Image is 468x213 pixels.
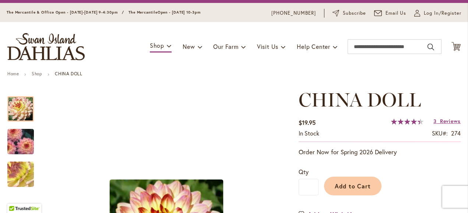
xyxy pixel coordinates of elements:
span: Help Center [297,43,330,50]
div: CHINA DOLL [7,154,34,187]
div: 274 [451,129,461,138]
a: Email Us [374,10,407,17]
div: CHINA DOLL [7,89,41,122]
a: Shop [32,71,42,76]
span: New [183,43,195,50]
span: 3 [433,118,437,124]
div: Availability [299,129,319,138]
span: Subscribe [343,10,366,17]
span: Qty [299,168,309,176]
span: Open - [DATE] 10-3pm [158,10,201,15]
span: Log In/Register [424,10,461,17]
span: $19.95 [299,119,316,126]
span: CHINA DOLL [299,88,421,111]
p: Order Now for Spring 2026 Delivery [299,148,461,156]
strong: SKU [432,129,448,137]
span: In stock [299,129,319,137]
span: Reviews [440,118,461,124]
a: Home [7,71,19,76]
a: 3 Reviews [433,118,461,124]
span: Email Us [386,10,407,17]
span: Add to Cart [335,182,371,190]
button: Add to Cart [324,177,381,195]
iframe: Launch Accessibility Center [6,187,26,207]
div: 89% [391,119,423,124]
span: Shop [150,41,164,49]
div: CHINA DOLL [7,122,41,154]
a: store logo [7,33,85,60]
a: [PHONE_NUMBER] [271,10,316,17]
span: The Mercantile & Office Open - [DATE]-[DATE] 9-4:30pm / The Mercantile [7,10,158,15]
a: Log In/Register [414,10,461,17]
a: Subscribe [332,10,366,17]
span: Visit Us [257,43,278,50]
strong: CHINA DOLL [55,71,82,76]
span: Our Farm [213,43,238,50]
